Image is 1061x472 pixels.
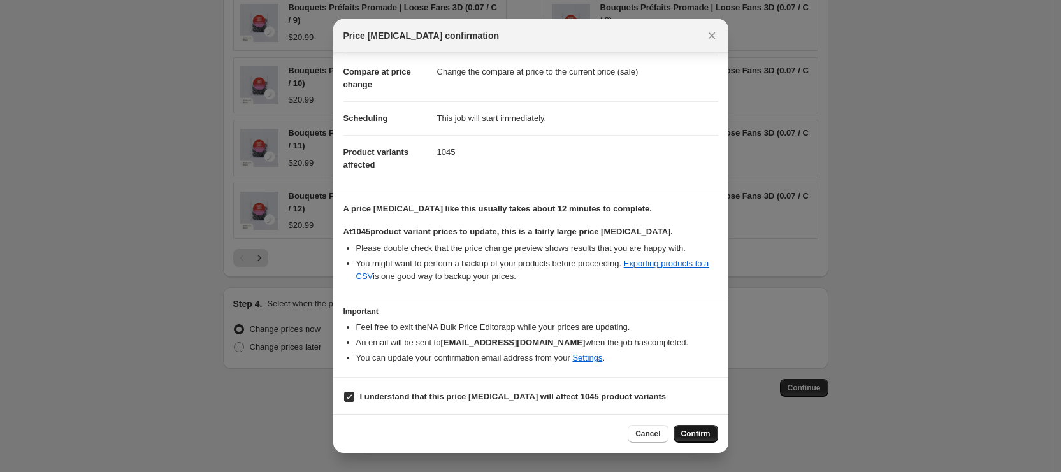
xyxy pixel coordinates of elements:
span: Price [MEDICAL_DATA] confirmation [343,29,500,42]
button: Close [703,27,721,45]
li: Please double check that the price change preview shows results that you are happy with. [356,242,718,255]
dd: This job will start immediately. [437,101,718,135]
span: Cancel [635,429,660,439]
li: You might want to perform a backup of your products before proceeding. is one good way to backup ... [356,257,718,283]
b: I understand that this price [MEDICAL_DATA] will affect 1045 product variants [360,392,667,401]
dd: 1045 [437,135,718,169]
b: A price [MEDICAL_DATA] like this usually takes about 12 minutes to complete. [343,204,652,213]
li: You can update your confirmation email address from your . [356,352,718,364]
span: Product variants affected [343,147,409,169]
span: Scheduling [343,113,388,123]
a: Settings [572,353,602,362]
button: Cancel [628,425,668,443]
dd: Change the compare at price to the current price (sale) [437,55,718,89]
button: Confirm [674,425,718,443]
h3: Important [343,306,718,317]
b: At 1045 product variant prices to update, this is a fairly large price [MEDICAL_DATA]. [343,227,673,236]
li: An email will be sent to when the job has completed . [356,336,718,349]
b: [EMAIL_ADDRESS][DOMAIN_NAME] [440,338,585,347]
span: Compare at price change [343,67,411,89]
span: Confirm [681,429,711,439]
li: Feel free to exit the NA Bulk Price Editor app while your prices are updating. [356,321,718,334]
